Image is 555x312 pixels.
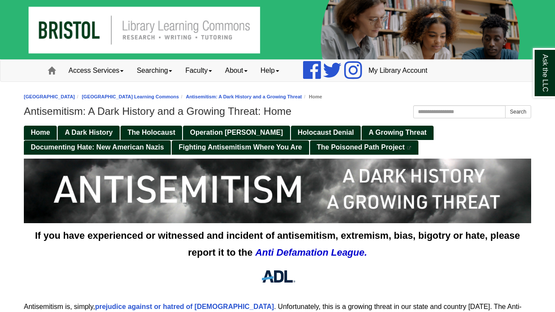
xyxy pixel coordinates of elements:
[505,105,531,118] button: Search
[24,125,531,154] div: Guide Pages
[179,60,219,81] a: Faculty
[130,60,179,81] a: Searching
[257,265,298,288] img: ADL
[95,303,274,310] a: prejudice against or hatred of [DEMOGRAPHIC_DATA]
[172,140,309,155] a: Fighting Antisemitism Where You Are
[24,126,57,140] a: Home
[302,93,322,101] li: Home
[310,140,419,155] a: The Poisoned Path Project
[407,146,412,150] i: This link opens in a new window
[24,159,531,223] img: Antisemitism, a dark history, a growing threat
[65,129,113,136] span: A Dark History
[127,129,175,136] span: The Holocaust
[31,129,50,136] span: Home
[58,126,120,140] a: A Dark History
[179,143,302,151] span: Fighting Antisemitism Where You Are
[331,247,367,258] strong: League.
[186,94,302,99] a: Antisemitism: A Dark History and a Growing Threat
[24,105,531,117] h1: Antisemitism: A Dark History and a Growing Threat: Home
[31,143,164,151] span: Documenting Hate: New American Nazis
[219,60,254,81] a: About
[24,94,75,99] a: [GEOGRAPHIC_DATA]
[82,94,179,99] a: [GEOGRAPHIC_DATA] Learning Commons
[291,126,361,140] a: Holocaust Denial
[62,60,130,81] a: Access Services
[254,60,286,81] a: Help
[121,126,182,140] a: The Holocaust
[362,60,434,81] a: My Library Account
[255,247,367,258] a: Anti Defamation League.
[369,129,427,136] span: A Growing Threat
[183,126,290,140] a: Operation [PERSON_NAME]
[317,143,405,151] span: The Poisoned Path Project
[24,140,171,155] a: Documenting Hate: New American Nazis
[190,129,283,136] span: Operation [PERSON_NAME]
[24,93,531,101] nav: breadcrumb
[255,247,329,258] i: Anti Defamation
[35,230,520,258] span: If you have experienced or witnessed and incident of antisemitism, extremism, bias, bigotry or ha...
[298,129,354,136] span: Holocaust Denial
[362,126,434,140] a: A Growing Threat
